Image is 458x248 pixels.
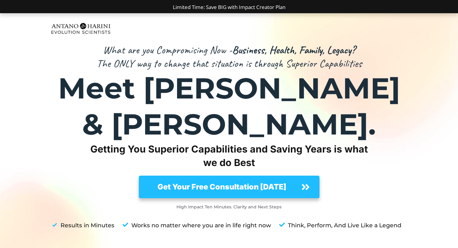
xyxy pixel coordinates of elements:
strong: High Impact Ten Minutes. Clarity and Next Steps [176,204,282,210]
strong: Think, Perform, And Live Like a Legend [288,222,401,229]
p: What are you Compromising Now - [48,43,410,57]
strong: Getting You Superior Capabilities and Saving Years is what we do Best [90,143,368,168]
a: Limited Time: Save BIG with Impact Creator Plan [173,4,285,11]
strong: Results in Minutes [61,222,114,229]
p: The ONLY way to change that situation is through Superior Capabilities [48,57,410,70]
strong: Get Your Free Consultation [DATE] [157,182,286,191]
strong: Meet [PERSON_NAME] & [PERSON_NAME]. [58,71,400,142]
img: Evolution-Scientist (2) [48,20,113,37]
strong: Works no matter where you are in life right now [131,222,271,229]
a: Get Your Free Consultation [DATE] [139,176,319,198]
strong: Business, Health, Family, Legacy? [232,43,355,57]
